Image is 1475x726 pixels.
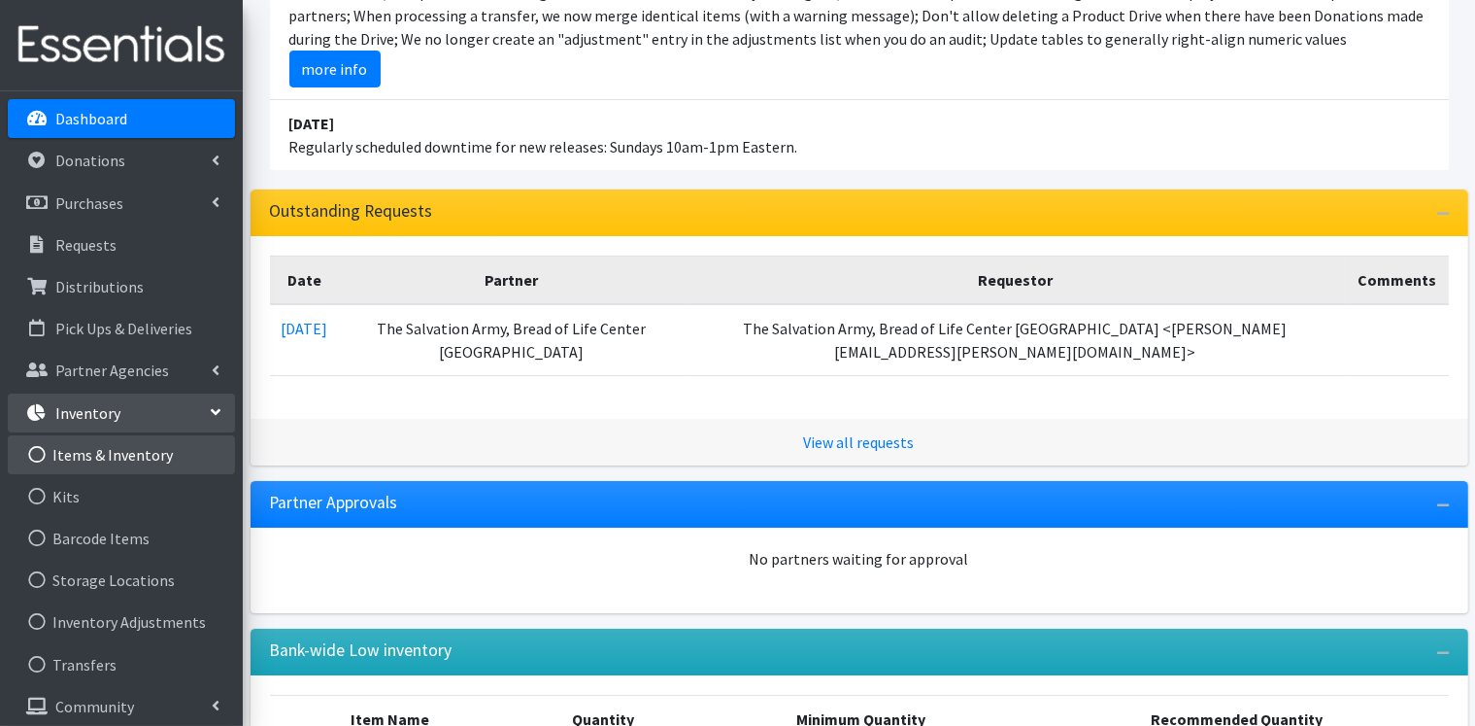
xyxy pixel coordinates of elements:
[8,309,235,348] a: Pick Ups & Deliveries
[340,256,685,304] th: Partner
[8,477,235,516] a: Kits
[282,319,328,338] a: [DATE]
[55,277,144,296] p: Distributions
[8,603,235,641] a: Inventory Adjustments
[55,109,127,128] p: Dashboard
[8,225,235,264] a: Requests
[8,435,235,474] a: Items & Inventory
[55,235,117,255] p: Requests
[55,193,123,213] p: Purchases
[55,319,192,338] p: Pick Ups & Deliveries
[270,100,1449,170] li: Regularly scheduled downtime for new releases: Sundays 10am-1pm Eastern.
[289,114,335,133] strong: [DATE]
[8,99,235,138] a: Dashboard
[8,267,235,306] a: Distributions
[270,547,1449,570] div: No partners waiting for approval
[8,141,235,180] a: Donations
[55,697,134,716] p: Community
[270,256,340,304] th: Date
[55,403,120,423] p: Inventory
[804,432,915,452] a: View all requests
[685,304,1347,376] td: The Salvation Army, Bread of Life Center [GEOGRAPHIC_DATA] <[PERSON_NAME][EMAIL_ADDRESS][PERSON_N...
[8,687,235,726] a: Community
[8,351,235,390] a: Partner Agencies
[8,561,235,600] a: Storage Locations
[270,493,398,513] h3: Partner Approvals
[8,184,235,223] a: Purchases
[8,13,235,78] img: HumanEssentials
[8,394,235,432] a: Inventory
[270,201,433,222] h3: Outstanding Requests
[1346,256,1448,304] th: Comments
[289,51,381,87] a: more info
[270,640,453,661] h3: Bank-wide Low inventory
[55,151,125,170] p: Donations
[685,256,1347,304] th: Requestor
[8,519,235,558] a: Barcode Items
[340,304,685,376] td: The Salvation Army, Bread of Life Center [GEOGRAPHIC_DATA]
[55,361,169,380] p: Partner Agencies
[8,645,235,684] a: Transfers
